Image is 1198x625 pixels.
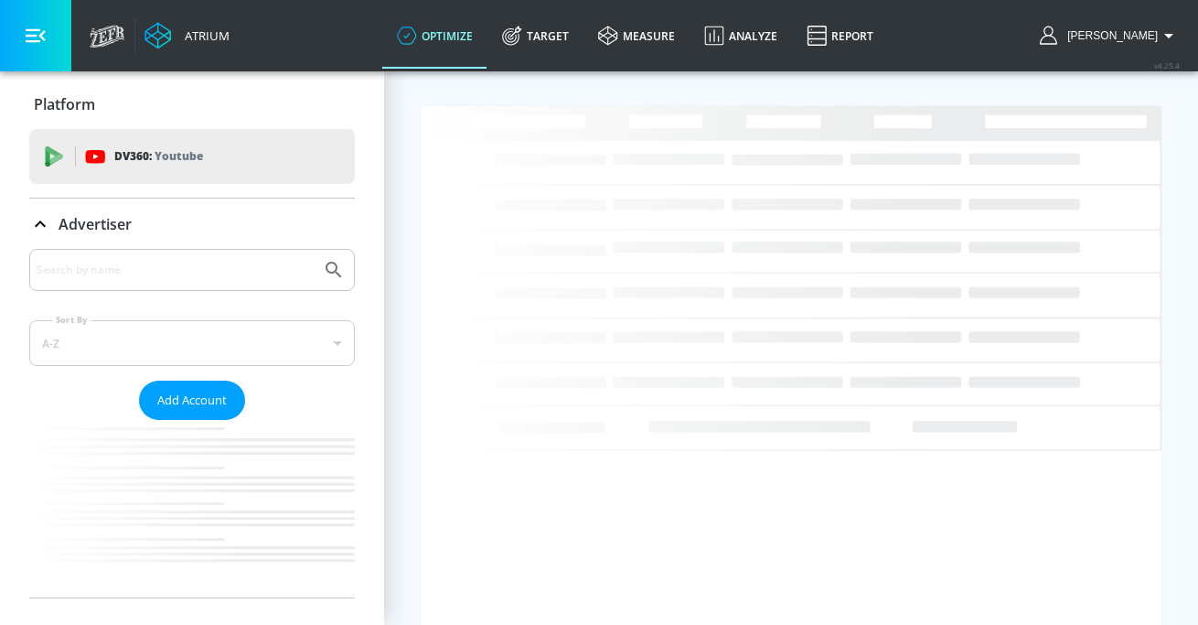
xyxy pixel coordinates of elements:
[144,22,230,49] a: Atrium
[29,320,355,366] div: A-Z
[34,94,95,114] p: Platform
[29,420,355,598] nav: list of Advertiser
[29,129,355,184] div: DV360: Youtube
[29,199,355,250] div: Advertiser
[382,3,487,69] a: optimize
[37,258,314,282] input: Search by name
[52,314,91,326] label: Sort By
[1154,60,1180,70] span: v 4.25.4
[1060,29,1158,42] span: login as: jen.breen@zefr.com
[177,27,230,44] div: Atrium
[139,381,245,420] button: Add Account
[583,3,690,69] a: measure
[29,79,355,130] div: Platform
[157,390,227,411] span: Add Account
[114,146,203,167] p: DV360:
[59,214,132,234] p: Advertiser
[1040,25,1180,47] button: [PERSON_NAME]
[792,3,888,69] a: Report
[690,3,792,69] a: Analyze
[29,249,355,598] div: Advertiser
[155,146,203,166] p: Youtube
[487,3,583,69] a: Target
